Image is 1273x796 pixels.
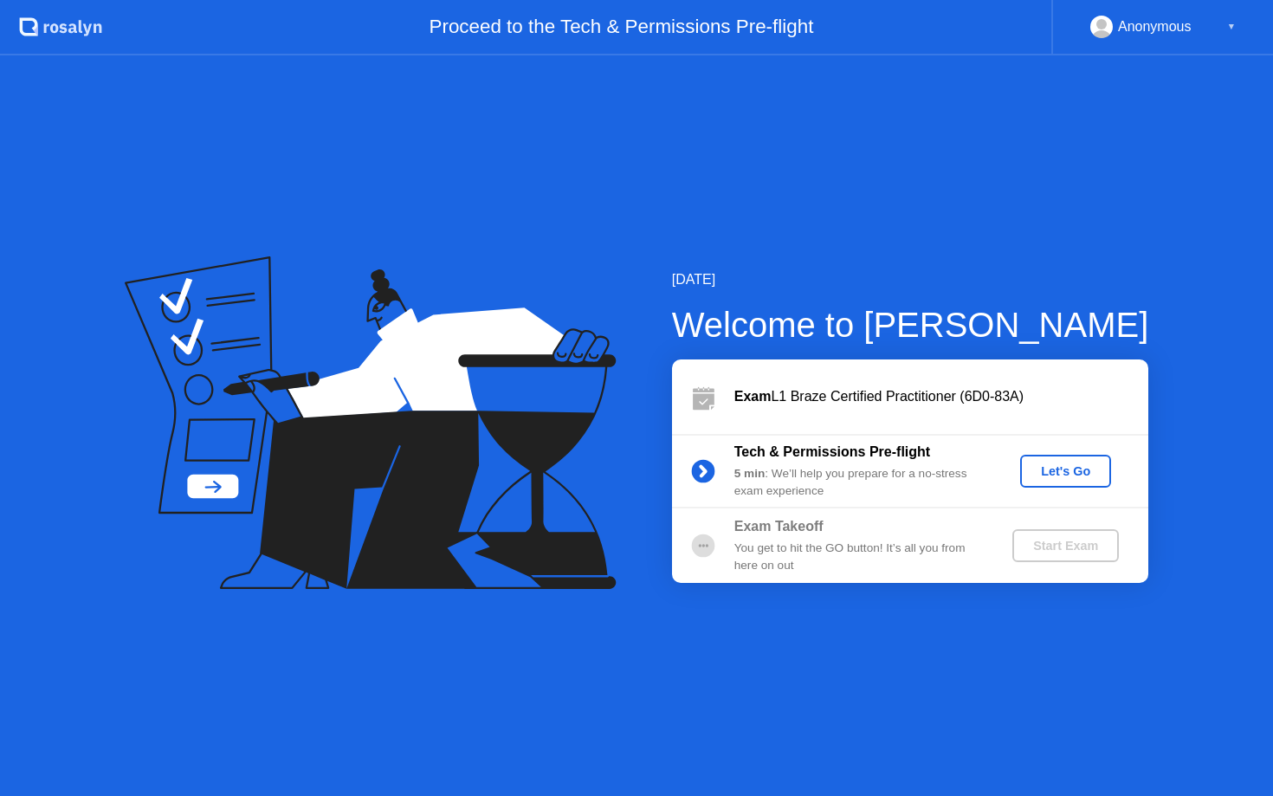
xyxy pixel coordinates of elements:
[734,389,772,404] b: Exam
[734,386,1148,407] div: L1 Braze Certified Practitioner (6D0-83A)
[734,519,824,534] b: Exam Takeoff
[734,540,984,575] div: You get to hit the GO button! It’s all you from here on out
[734,467,766,480] b: 5 min
[1027,464,1104,478] div: Let's Go
[1118,16,1192,38] div: Anonymous
[1012,529,1119,562] button: Start Exam
[734,444,930,459] b: Tech & Permissions Pre-flight
[1019,539,1112,553] div: Start Exam
[1020,455,1111,488] button: Let's Go
[734,465,984,501] div: : We’ll help you prepare for a no-stress exam experience
[672,299,1149,351] div: Welcome to [PERSON_NAME]
[1227,16,1236,38] div: ▼
[672,269,1149,290] div: [DATE]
